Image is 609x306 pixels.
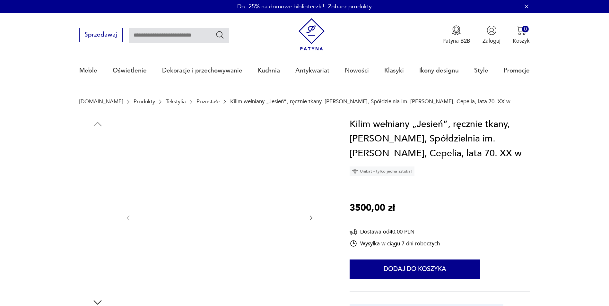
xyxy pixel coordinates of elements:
[350,259,480,279] button: Dodaj do koszyka
[79,256,116,292] img: Zdjęcie produktu Kilim wełniany „Jesień”, ręcznie tkany, R.Orszulski, Spółdzielnia im. Stanisława...
[350,240,440,247] div: Wysyłka w ciągu 7 dni roboczych
[295,56,329,85] a: Antykwariat
[328,3,372,11] a: Zobacz produkty
[516,25,526,35] img: Ikona koszyka
[79,133,116,170] img: Zdjęcie produktu Kilim wełniany „Jesień”, ręcznie tkany, R.Orszulski, Spółdzielnia im. Stanisława...
[384,56,404,85] a: Klasyki
[474,56,488,85] a: Style
[487,25,497,35] img: Ikonka użytkownika
[230,98,510,105] p: Kilim wełniany „Jesień”, ręcznie tkany, [PERSON_NAME], Spółdzielnia im. [PERSON_NAME], Cepelia, l...
[483,25,500,45] button: Zaloguj
[162,56,242,85] a: Dekoracje i przechowywanie
[134,98,155,105] a: Produkty
[352,168,358,174] img: Ikona diamentu
[522,26,529,32] div: 0
[237,3,324,11] p: Do -25% na domowe biblioteczki!
[483,37,500,45] p: Zaloguj
[113,56,147,85] a: Oświetlenie
[345,56,369,85] a: Nowości
[79,33,123,38] a: Sprzedawaj
[79,215,116,251] img: Zdjęcie produktu Kilim wełniany „Jesień”, ręcznie tkany, R.Orszulski, Spółdzielnia im. Stanisława...
[258,56,280,85] a: Kuchnia
[350,166,414,176] div: Unikat - tylko jedna sztuka!
[350,201,395,216] p: 3500,00 zł
[350,228,357,236] img: Ikona dostawy
[442,25,470,45] a: Ikona medaluPatyna B2B
[442,37,470,45] p: Patyna B2B
[79,174,116,210] img: Zdjęcie produktu Kilim wełniany „Jesień”, ręcznie tkany, R.Orszulski, Spółdzielnia im. Stanisława...
[79,98,123,105] a: [DOMAIN_NAME]
[350,228,440,236] div: Dostawa od 40,00 PLN
[196,98,220,105] a: Pozostałe
[513,37,530,45] p: Koszyk
[451,25,461,35] img: Ikona medalu
[350,117,530,161] h1: Kilim wełniany „Jesień”, ręcznie tkany, [PERSON_NAME], Spółdzielnia im. [PERSON_NAME], Cepelia, l...
[215,30,225,39] button: Szukaj
[79,56,97,85] a: Meble
[419,56,459,85] a: Ikony designu
[442,25,470,45] button: Patyna B2B
[504,56,530,85] a: Promocje
[513,25,530,45] button: 0Koszyk
[295,18,328,51] img: Patyna - sklep z meblami i dekoracjami vintage
[79,28,123,42] button: Sprzedawaj
[166,98,186,105] a: Tekstylia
